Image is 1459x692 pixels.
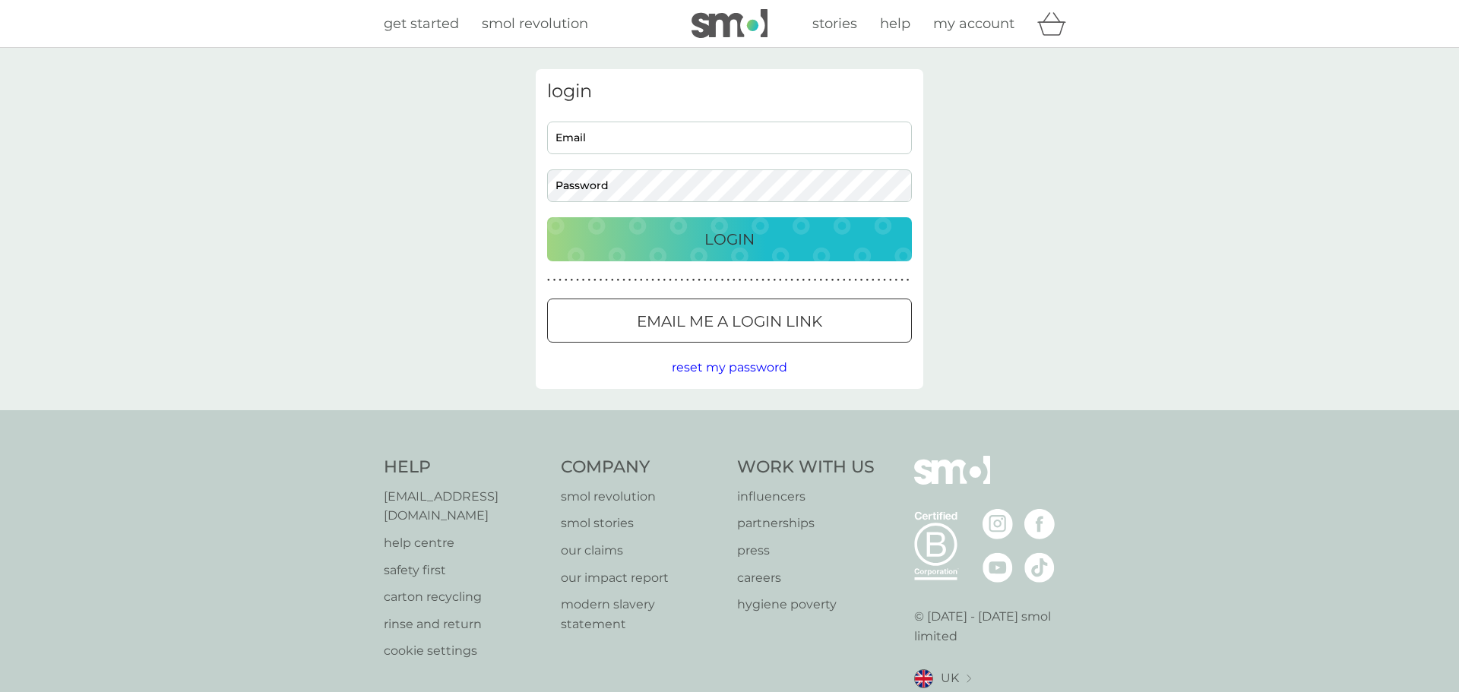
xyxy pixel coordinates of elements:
[571,276,574,284] p: ●
[737,487,875,507] a: influencers
[384,587,546,607] a: carton recycling
[854,276,857,284] p: ●
[640,276,643,284] p: ●
[967,675,971,683] img: select a new location
[587,276,590,284] p: ●
[565,276,568,284] p: ●
[900,276,904,284] p: ●
[983,552,1013,583] img: visit the smol Youtube page
[737,513,875,533] a: partnerships
[634,276,637,284] p: ●
[750,276,753,284] p: ●
[622,276,625,284] p: ●
[547,81,912,103] h3: login
[384,13,459,35] a: get started
[663,276,666,284] p: ●
[756,276,759,284] p: ●
[737,456,875,479] h4: Work With Us
[880,13,910,35] a: help
[814,276,817,284] p: ●
[384,615,546,634] a: rinse and return
[561,568,723,588] a: our impact report
[651,276,654,284] p: ●
[1037,8,1075,39] div: basket
[698,276,701,284] p: ●
[692,9,767,38] img: smol
[675,276,678,284] p: ●
[482,13,588,35] a: smol revolution
[482,15,588,32] span: smol revolution
[704,227,755,251] p: Login
[914,607,1076,646] p: © [DATE] - [DATE] smol limited
[983,509,1013,539] img: visit the smol Instagram page
[672,360,787,374] span: reset my password
[779,276,782,284] p: ●
[1024,552,1055,583] img: visit the smol Tiktok page
[686,276,689,284] p: ●
[384,641,546,661] a: cookie settings
[914,669,933,688] img: UK flag
[737,595,875,615] a: hygiene poverty
[744,276,747,284] p: ●
[582,276,585,284] p: ●
[849,276,852,284] p: ●
[866,276,869,284] p: ●
[872,276,875,284] p: ●
[880,15,910,32] span: help
[737,541,875,561] a: press
[889,276,892,284] p: ●
[692,276,695,284] p: ●
[384,533,546,553] a: help centre
[878,276,881,284] p: ●
[914,456,990,507] img: smol
[669,276,672,284] p: ●
[941,668,959,688] span: UK
[733,276,736,284] p: ●
[547,276,550,284] p: ●
[796,276,799,284] p: ●
[657,276,660,284] p: ●
[553,276,556,284] p: ●
[812,15,857,32] span: stories
[384,561,546,580] a: safety first
[933,15,1014,32] span: my account
[710,276,713,284] p: ●
[561,595,723,634] p: modern slavery statement
[559,276,562,284] p: ●
[384,456,546,479] h4: Help
[561,487,723,507] p: smol revolution
[933,13,1014,35] a: my account
[561,513,723,533] a: smol stories
[802,276,805,284] p: ●
[761,276,764,284] p: ●
[672,358,787,378] button: reset my password
[547,299,912,343] button: Email me a login link
[739,276,742,284] p: ●
[384,487,546,526] a: [EMAIL_ADDRESS][DOMAIN_NAME]
[767,276,771,284] p: ●
[561,541,723,561] a: our claims
[895,276,898,284] p: ●
[907,276,910,284] p: ●
[721,276,724,284] p: ●
[576,276,579,284] p: ●
[843,276,846,284] p: ●
[831,276,834,284] p: ●
[790,276,793,284] p: ●
[561,456,723,479] h4: Company
[726,276,729,284] p: ●
[737,568,875,588] a: careers
[819,276,822,284] p: ●
[384,15,459,32] span: get started
[680,276,683,284] p: ●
